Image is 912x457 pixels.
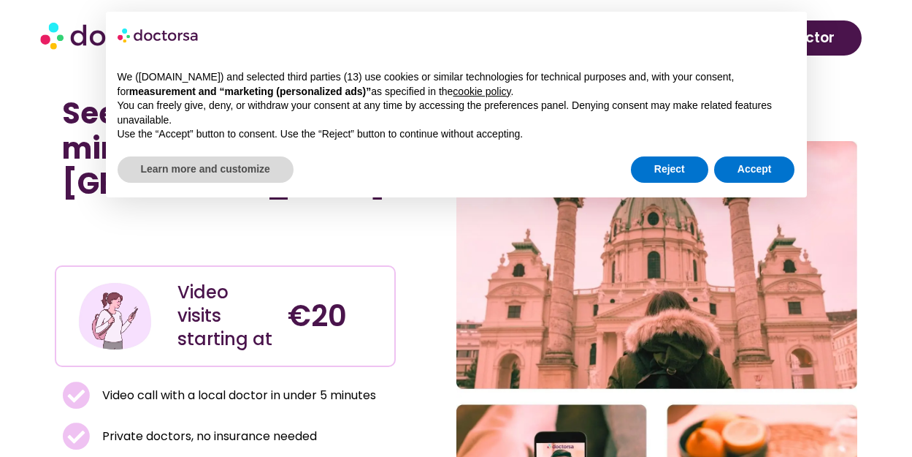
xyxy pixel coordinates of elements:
img: logo [118,23,199,47]
div: Video visits starting at [177,281,273,351]
a: cookie policy [453,86,510,97]
strong: measurement and “marketing (personalized ads)” [129,86,371,97]
p: You can freely give, deny, or withdraw your consent at any time by accessing the preferences pane... [118,99,795,127]
button: Learn more and customize [118,156,294,183]
img: Illustration depicting a young woman in a casual outfit, engaged with her smartphone. She has a p... [77,278,153,355]
span: Private doctors, no insurance needed [99,426,317,447]
h4: €20 [288,298,383,333]
h1: See a doctor online in minutes in [GEOGRAPHIC_DATA] [62,96,388,201]
span: Video call with a local doctor in under 5 minutes [99,385,376,406]
p: We ([DOMAIN_NAME]) and selected third parties (13) use cookies or similar technologies for techni... [118,70,795,99]
button: Reject [631,156,708,183]
iframe: Customer reviews powered by Trustpilot [62,216,281,233]
p: Use the “Accept” button to consent. Use the “Reject” button to continue without accepting. [118,127,795,142]
iframe: Customer reviews powered by Trustpilot [62,233,388,251]
button: Accept [714,156,795,183]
